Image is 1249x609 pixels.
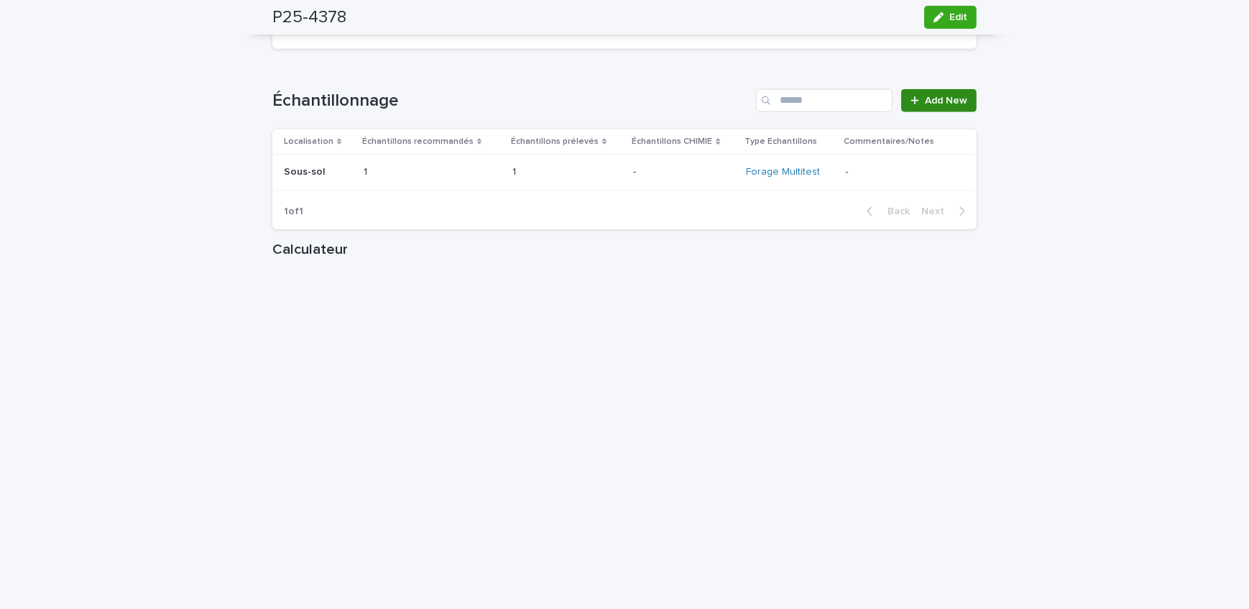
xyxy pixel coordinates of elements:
[364,163,370,178] p: 1
[272,91,750,111] h1: Échantillonnage
[846,166,954,178] p: -
[512,163,519,178] p: 1
[272,241,977,258] h1: Calculateur
[855,205,916,218] button: Back
[284,134,333,150] p: Localisation
[272,194,315,229] p: 1 of 1
[272,155,977,191] tr: Sous-solSous-sol 11 11 -- Forage Multitest -
[949,12,967,22] span: Edit
[511,134,599,150] p: Échantillons prélevés
[632,134,712,150] p: Échantillons CHIMIE
[925,96,967,106] span: Add New
[746,166,820,178] a: Forage Multitest
[916,205,977,218] button: Next
[362,134,474,150] p: Échantillons recommandés
[844,134,935,150] p: Commentaires/Notes
[924,6,977,29] button: Edit
[272,7,346,28] h2: P25-4378
[284,163,328,178] p: Sous-sol
[745,134,817,150] p: Type Echantillons
[901,89,977,112] a: Add New
[756,89,893,112] input: Search
[879,206,910,216] span: Back
[633,163,639,178] p: -
[921,206,953,216] span: Next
